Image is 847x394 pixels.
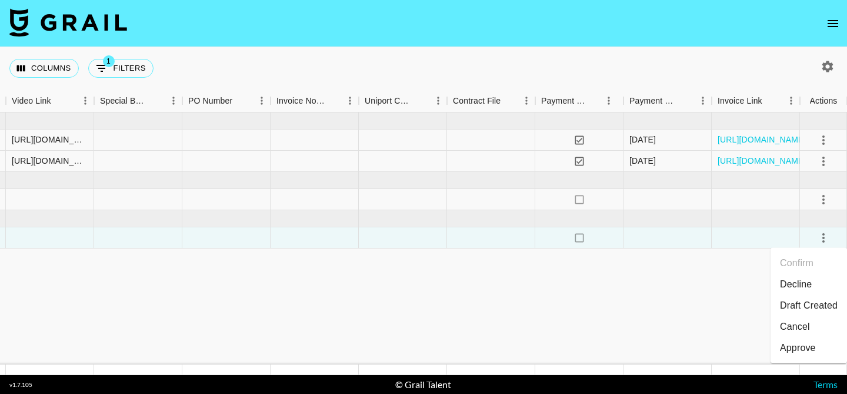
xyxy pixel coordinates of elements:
div: Contract File [447,90,535,112]
a: Terms [813,379,838,390]
button: Menu [518,92,535,110]
li: Decline [771,274,847,295]
div: Approve [780,341,816,355]
button: Sort [413,92,429,109]
button: Sort [501,92,517,109]
button: Sort [762,92,779,109]
div: https://www.tiktok.com/@sadie.brooklyn/video/7537774683618282807?_r=1&_t=ZT-8yp5PUIimZK [12,134,88,145]
li: Draft Created [771,295,847,316]
div: Actions [800,90,847,112]
li: Cancel [771,316,847,337]
div: Special Booking Type [94,90,182,112]
div: Video Link [12,90,51,112]
a: [URL][DOMAIN_NAME] [718,155,806,167]
button: Menu [600,92,618,110]
div: 9/1/2025 [629,155,656,167]
button: Menu [165,92,182,110]
div: Uniport Contact Email [365,90,413,112]
div: Payment Sent Date [629,90,678,112]
button: open drawer [821,12,845,35]
button: Sort [678,92,694,109]
div: © Grail Talent [395,379,451,390]
button: Menu [253,92,271,110]
button: Menu [341,92,359,110]
button: Select columns [9,59,79,78]
button: Sort [148,92,165,109]
div: Payment Sent [541,90,587,112]
button: Sort [232,92,249,109]
button: select merge strategy [813,130,833,150]
button: select merge strategy [813,151,833,171]
div: Invoice Link [712,90,800,112]
span: 1 [103,55,115,67]
div: Video Link [6,90,94,112]
div: Invoice Link [718,90,762,112]
div: Contract File [453,90,501,112]
div: Actions [810,90,838,112]
button: select merge strategy [813,228,833,248]
button: select merge strategy [813,190,833,210]
a: [URL][DOMAIN_NAME] [718,134,806,145]
div: Payment Sent Date [623,90,712,112]
button: Sort [325,92,341,109]
div: Uniport Contact Email [359,90,447,112]
button: Menu [782,92,800,110]
div: Invoice Notes [271,90,359,112]
div: Special Booking Type [100,90,148,112]
div: 8/21/2025 [629,134,656,145]
button: Menu [694,92,712,110]
div: PO Number [182,90,271,112]
div: https://www.instagram.com/reel/DNQ6y22uush/?igsh=aHA1cDJueHA3dW93 [12,155,88,167]
div: PO Number [188,90,232,112]
div: Invoice Notes [276,90,325,112]
button: Menu [429,92,447,110]
img: Grail Talent [9,8,127,37]
button: Sort [587,92,603,109]
div: Payment Sent [535,90,623,112]
button: Show filters [88,59,154,78]
div: v 1.7.105 [9,381,32,389]
button: Sort [51,92,68,109]
button: Menu [76,92,94,110]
